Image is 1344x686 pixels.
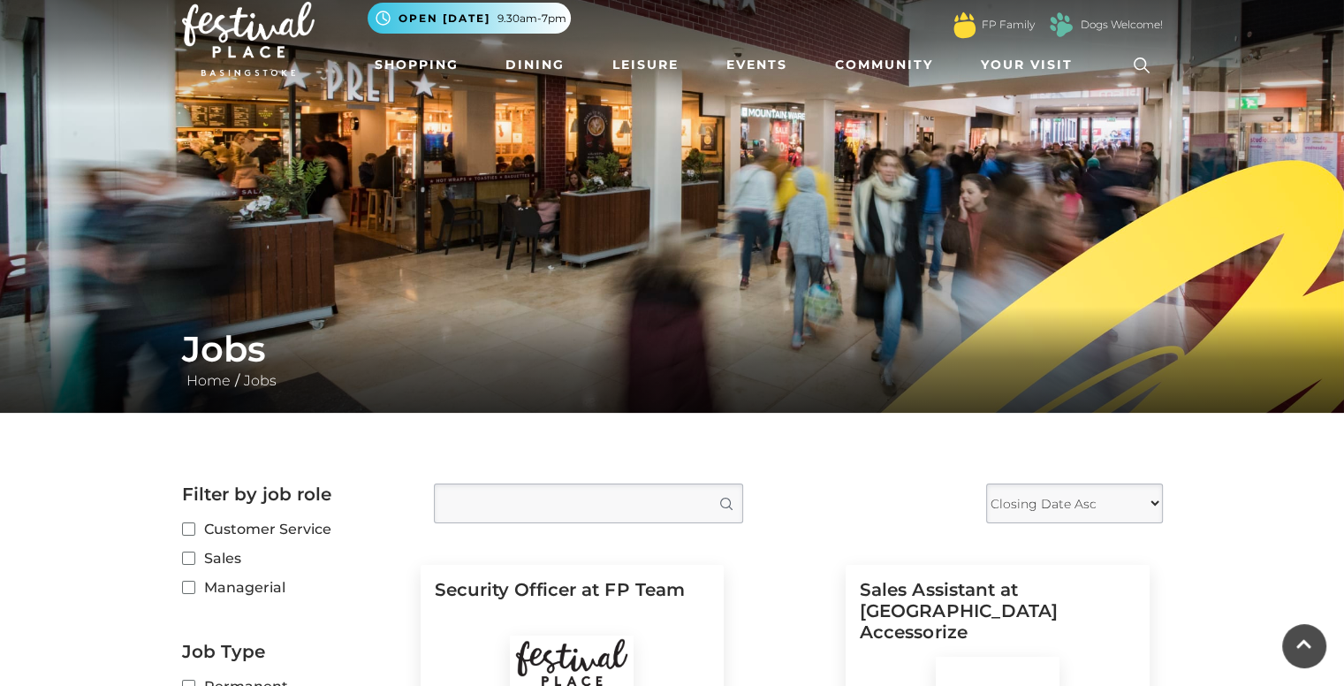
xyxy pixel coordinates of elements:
[368,3,571,34] button: Open [DATE] 9.30am-7pm
[498,49,572,81] a: Dining
[719,49,794,81] a: Events
[497,11,566,27] span: 9.30am-7pm
[182,372,235,389] a: Home
[182,484,407,505] h2: Filter by job role
[1081,17,1163,33] a: Dogs Welcome!
[182,328,1163,370] h1: Jobs
[981,56,1073,74] span: Your Visit
[435,579,710,636] h5: Security Officer at FP Team
[605,49,686,81] a: Leisure
[239,372,281,389] a: Jobs
[828,49,940,81] a: Community
[982,17,1035,33] a: FP Family
[182,518,407,540] label: Customer Service
[169,328,1176,392] div: /
[182,576,407,598] label: Managerial
[860,579,1135,657] h5: Sales Assistant at [GEOGRAPHIC_DATA] Accessorize
[974,49,1089,81] a: Your Visit
[368,49,466,81] a: Shopping
[182,547,407,569] label: Sales
[399,11,490,27] span: Open [DATE]
[182,641,407,662] h2: Job Type
[182,2,315,76] img: Festival Place Logo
